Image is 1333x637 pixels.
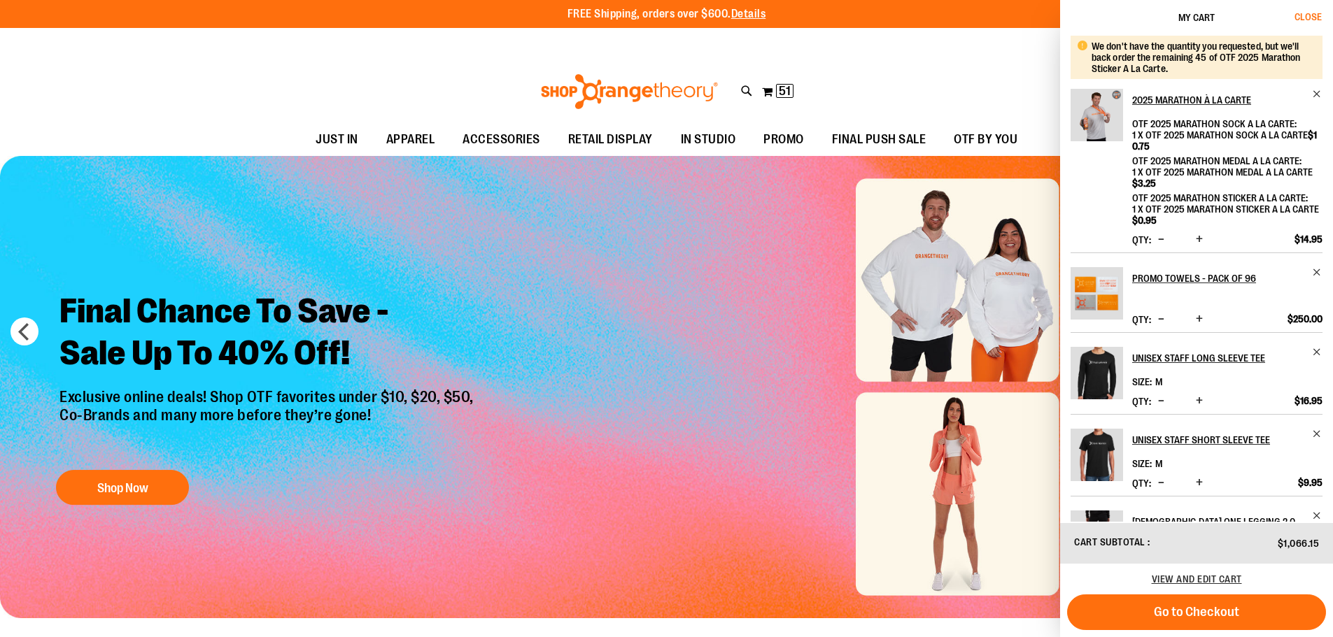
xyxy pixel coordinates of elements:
h2: Promo Towels - Pack of 96 [1132,267,1304,289]
a: Unisex Staff Long Sleeve Tee [1071,347,1123,408]
h2: Unisex Staff Long Sleeve Tee [1132,347,1304,369]
a: Ladies One Legging 2.0 [1071,510,1123,572]
span: RETAIL DISPLAY [568,124,653,155]
a: ACCESSORIES [449,124,554,156]
a: Remove item [1312,347,1323,357]
dt: Size [1132,458,1152,469]
h2: Unisex Staff Short Sleeve Tee [1132,429,1304,451]
span: $0.95 [1132,215,1157,226]
button: Decrease product quantity [1155,233,1168,247]
button: prev [10,317,38,345]
label: Qty [1132,478,1151,489]
dt: OTF 2025 Marathon Sock A La Carte [1132,118,1297,129]
span: 1 x OTF 2025 Marathon Medal A La Carte [1132,166,1313,189]
button: Decrease product quantity [1155,476,1168,490]
span: $14.95 [1295,233,1323,245]
img: Unisex Staff Long Sleeve Tee [1071,347,1123,399]
span: $1,066.15 [1278,538,1320,549]
li: Product [1071,332,1323,414]
a: Final Chance To Save -Sale Up To 40% Off! Exclusive online deals! Shop OTF favorites under $10, $... [49,280,488,513]
li: Product [1071,252,1323,332]
a: View and edit cart [1152,573,1242,585]
label: Qty [1132,234,1151,245]
img: 2025 Marathon à la Carte [1071,89,1123,141]
span: 1 x OTF 2025 Marathon Sock A La Carte [1132,129,1317,152]
span: 1 x OTF 2025 Marathon Sticker A La Carte [1132,203,1319,226]
h2: Final Chance To Save - Sale Up To 40% Off! [49,280,488,388]
button: Increase product quantity [1192,476,1206,490]
span: M [1155,458,1162,469]
a: Remove item [1312,429,1323,439]
span: $10.75 [1132,129,1317,152]
span: PROMO [763,124,804,155]
li: Product [1071,414,1323,496]
button: Decrease product quantity [1155,394,1168,408]
a: Promo Towels - Pack of 96 [1071,267,1123,329]
dt: Size [1132,376,1152,387]
span: $250.00 [1288,313,1323,325]
a: Remove item [1312,89,1323,99]
a: Promo Towels - Pack of 96 [1132,267,1323,289]
a: Details [731,8,766,20]
label: Qty [1132,314,1151,325]
a: Unisex Staff Long Sleeve Tee [1132,347,1323,369]
a: APPAREL [372,124,449,156]
a: [DEMOGRAPHIC_DATA] One Legging 2.0 [1132,510,1323,533]
img: Unisex Staff Short Sleeve Tee [1071,429,1123,481]
a: 2025 Marathon à la Carte [1071,89,1123,150]
button: Increase product quantity [1192,394,1206,408]
span: M [1155,376,1162,387]
span: OTF BY YOU [954,124,1017,155]
span: My Cart [1178,12,1215,23]
span: JUST IN [316,124,358,155]
p: Exclusive online deals! Shop OTF favorites under $10, $20, $50, Co-Brands and many more before th... [49,388,488,457]
label: Qty [1132,396,1151,407]
a: Remove item [1312,510,1323,521]
button: Shop Now [56,470,189,505]
a: JUST IN [302,124,372,156]
li: Product [1071,36,1323,252]
a: 2025 Marathon à la Carte [1132,89,1323,111]
span: $9.95 [1298,476,1323,489]
button: Increase product quantity [1192,233,1206,247]
p: FREE Shipping, orders over $600. [567,6,766,22]
a: Unisex Staff Short Sleeve Tee [1132,429,1323,451]
button: Go to Checkout [1067,594,1326,630]
span: 51 [779,84,791,98]
a: PROMO [749,124,818,156]
dt: OTF 2025 Marathon Sticker A La Carte [1132,192,1308,203]
div: We don't have the quantity you requested, but we'll back order the remaining 45 of OTF 2025 Marat... [1092,41,1312,74]
a: FINAL PUSH SALE [818,124,940,156]
span: Close [1295,11,1322,22]
dt: OTF 2025 Marathon Medal A La Carte [1132,155,1302,166]
a: OTF BY YOU [940,124,1031,156]
button: Increase product quantity [1192,313,1206,327]
span: FINAL PUSH SALE [832,124,926,155]
button: Decrease product quantity [1155,313,1168,327]
span: IN STUDIO [681,124,736,155]
h2: [DEMOGRAPHIC_DATA] One Legging 2.0 [1132,510,1304,533]
img: Promo Towels - Pack of 96 [1071,267,1123,320]
a: RETAIL DISPLAY [554,124,667,156]
img: Shop Orangetheory [539,74,720,109]
span: APPAREL [386,124,435,155]
a: Remove item [1312,267,1323,278]
img: Ladies One Legging 2.0 [1071,510,1123,563]
a: IN STUDIO [667,124,750,156]
span: ACCESSORIES [463,124,540,155]
a: Unisex Staff Short Sleeve Tee [1071,429,1123,490]
h2: 2025 Marathon à la Carte [1132,89,1304,111]
span: $3.25 [1132,178,1156,189]
li: Product [1071,496,1323,578]
span: Cart Subtotal [1074,536,1145,547]
span: $16.95 [1295,394,1323,407]
span: Go to Checkout [1154,604,1239,620]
